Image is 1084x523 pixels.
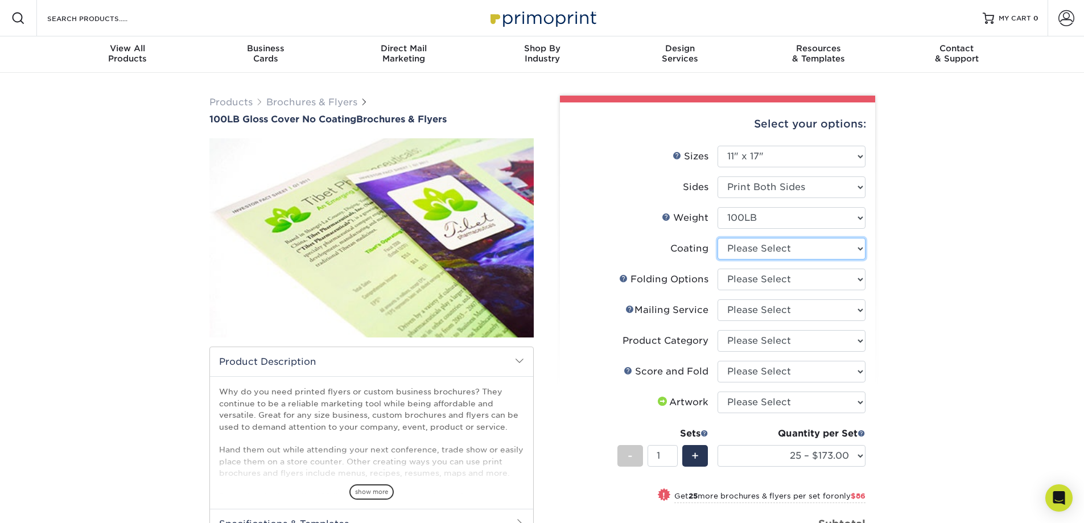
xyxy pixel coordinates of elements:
div: Quantity per Set [718,427,865,440]
div: Services [611,43,749,64]
span: Business [196,43,335,53]
img: 100LB Gloss Cover<br/>No Coating 01 [209,126,534,350]
span: + [691,447,699,464]
div: Open Intercom Messenger [1045,484,1073,512]
div: Score and Fold [624,365,708,378]
div: Cards [196,43,335,64]
a: Resources& Templates [749,36,888,73]
a: Contact& Support [888,36,1026,73]
div: Sizes [673,150,708,163]
span: 100LB Gloss Cover No Coating [209,114,356,125]
span: ! [662,489,665,501]
span: Design [611,43,749,53]
a: Brochures & Flyers [266,97,357,108]
span: Resources [749,43,888,53]
span: MY CART [999,14,1031,23]
span: show more [349,484,394,500]
h1: Brochures & Flyers [209,114,534,125]
span: only [834,492,865,500]
a: Products [209,97,253,108]
span: Contact [888,43,1026,53]
div: Sides [683,180,708,194]
div: Select your options: [569,102,866,146]
span: Direct Mail [335,43,473,53]
a: 100LB Gloss Cover No CoatingBrochures & Flyers [209,114,534,125]
div: & Support [888,43,1026,64]
span: 0 [1033,14,1038,22]
div: Industry [473,43,611,64]
small: Get more brochures & flyers per set for [674,492,865,503]
div: Weight [662,211,708,225]
span: Shop By [473,43,611,53]
div: Coating [670,242,708,256]
h2: Product Description [210,347,533,376]
span: $86 [851,492,865,500]
div: & Templates [749,43,888,64]
a: BusinessCards [196,36,335,73]
div: Artwork [656,396,708,409]
div: Marketing [335,43,473,64]
a: Shop ByIndustry [473,36,611,73]
img: Primoprint [485,6,599,30]
div: Sets [617,427,708,440]
strong: 25 [689,492,698,500]
div: Folding Options [619,273,708,286]
div: Product Category [623,334,708,348]
div: Products [59,43,197,64]
a: Direct MailMarketing [335,36,473,73]
div: Mailing Service [625,303,708,317]
a: View AllProducts [59,36,197,73]
input: SEARCH PRODUCTS..... [46,11,157,25]
span: - [628,447,633,464]
span: View All [59,43,197,53]
a: DesignServices [611,36,749,73]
